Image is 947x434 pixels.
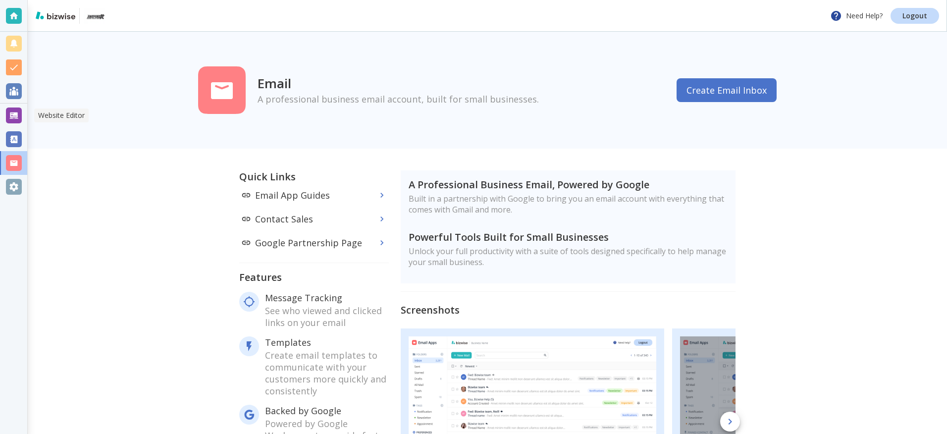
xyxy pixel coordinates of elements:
p: Email App Guides [241,189,387,201]
p: Need Help? [830,10,883,22]
img: bizwise [36,11,75,19]
p: Contact Sales [241,213,387,225]
h5: Features [239,271,389,284]
p: Google Partnership Page [241,237,387,249]
button: Create Email Inbox [677,78,777,102]
h5: A Professional Business Email, Powered by Google [409,178,728,191]
h5: Powerful Tools Built for Small Businesses [409,231,728,244]
p: Website Editor [38,110,85,120]
img: ASPEN X [84,8,105,24]
p: Templates [265,336,387,348]
p: Built in a partnership with Google to bring you an email account with everything that comes with ... [409,193,728,215]
h5: Quick Links [239,170,389,183]
h2: Email [258,75,539,91]
p: Message Tracking [265,292,387,304]
p: A professional business email account, built for small businesses. [258,93,539,105]
h5: Screenshots [401,304,736,317]
p: Backed by Google [265,405,387,417]
p: Unlock your full productivity with a suite of tools designed specifically to help manage your sma... [409,246,728,268]
a: Logout [891,8,939,24]
img: icon [198,66,246,114]
p: See who viewed and clicked links on your email [265,305,387,328]
p: Logout [902,12,927,19]
p: Create email templates to communicate with your customers more quickly and consistently [265,349,387,397]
